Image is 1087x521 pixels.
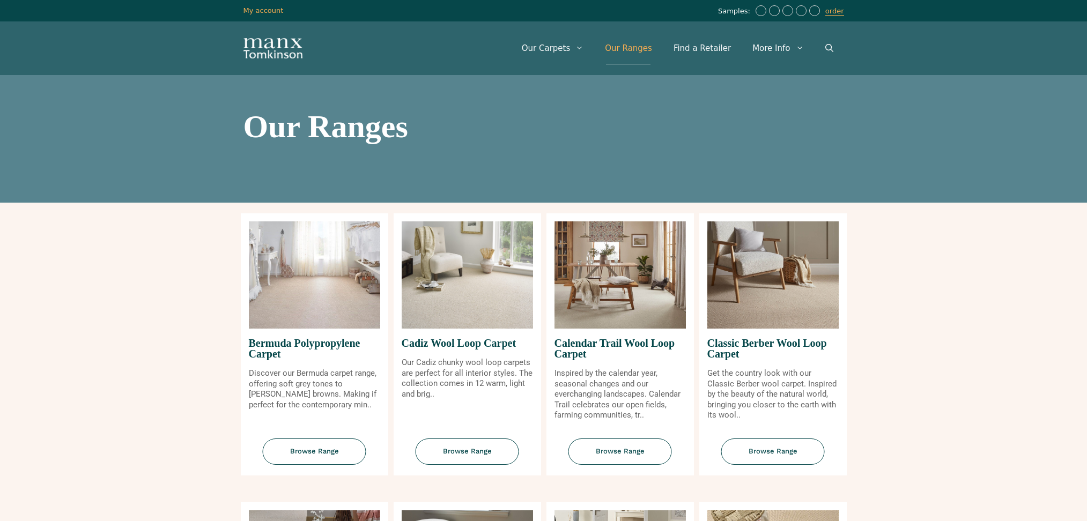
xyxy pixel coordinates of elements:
a: Our Carpets [511,32,595,64]
a: Find a Retailer [663,32,742,64]
span: Cadiz Wool Loop Carpet [402,329,533,358]
p: Our Cadiz chunky wool loop carpets are perfect for all interior styles. The collection comes in 1... [402,358,533,399]
a: My account [243,6,284,14]
a: Open Search Bar [815,32,844,64]
span: Browse Range [721,438,825,465]
span: Browse Range [416,438,519,465]
span: Bermuda Polypropylene Carpet [249,329,380,368]
span: Calendar Trail Wool Loop Carpet [554,329,686,368]
img: Manx Tomkinson [243,38,302,58]
img: Classic Berber Wool Loop Carpet [707,221,839,329]
a: Our Ranges [594,32,663,64]
span: Samples: [718,7,753,16]
span: Classic Berber Wool Loop Carpet [707,329,839,368]
p: Inspired by the calendar year, seasonal changes and our everchanging landscapes. Calendar Trail c... [554,368,686,421]
p: Discover our Bermuda carpet range, offering soft grey tones to [PERSON_NAME] browns. Making if pe... [249,368,380,410]
h1: Our Ranges [243,110,844,143]
img: Cadiz Wool Loop Carpet [402,221,533,329]
a: Browse Range [699,438,847,475]
a: order [825,7,844,16]
img: Bermuda Polypropylene Carpet [249,221,380,329]
a: Browse Range [241,438,388,475]
a: Browse Range [394,438,541,475]
span: Browse Range [568,438,672,465]
span: Browse Range [263,438,366,465]
a: Browse Range [546,438,694,475]
p: Get the country look with our Classic Berber wool carpet. Inspired by the beauty of the natural w... [707,368,839,421]
nav: Primary [511,32,844,64]
a: More Info [742,32,814,64]
img: Calendar Trail Wool Loop Carpet [554,221,686,329]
